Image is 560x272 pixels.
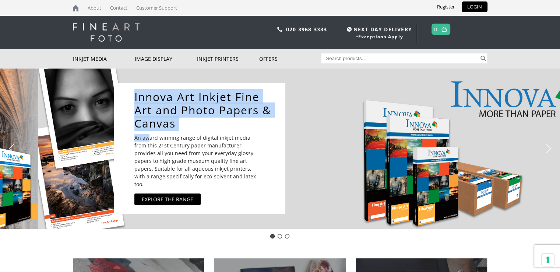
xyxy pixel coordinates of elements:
a: Offers [259,49,321,69]
a: Image Display [135,49,197,69]
a: 0 [434,24,437,35]
div: EXPLORE THE RANGE [142,195,193,203]
div: Choose slide to display. [269,233,291,240]
input: Search products… [321,53,479,63]
a: Exceptions Apply [358,34,403,40]
a: Innova Art Inkjet Fine Art and Photo Papers & Canvas [134,90,272,130]
a: LOGIN [462,1,487,12]
img: logo-white.svg [73,23,140,42]
a: 020 3968 3333 [286,26,327,33]
div: pinch book [278,234,282,238]
span: NEXT DAY DELIVERY [345,25,412,34]
a: Register [432,1,460,12]
a: Inkjet Printers [197,49,259,69]
button: Search [479,53,487,63]
div: Innova-general [270,234,275,238]
a: EXPLORE THE RANGE [134,193,201,205]
div: DOTWEEK- IFA39 [285,234,289,238]
img: next arrow [543,143,554,154]
div: Innova Art Inkjet Fine Art and Photo Papers & CanvasAn award winning range of digital inkjet medi... [114,83,285,214]
img: previous arrow [6,143,17,154]
button: Your consent preferences for tracking technologies [542,254,554,266]
p: An award winning range of digital inkjet media from this 21st Century paper manufacturer provides... [134,134,263,188]
img: phone.svg [277,27,282,32]
img: basket.svg [441,27,447,32]
a: Inkjet Media [73,49,135,69]
img: time.svg [347,27,352,32]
